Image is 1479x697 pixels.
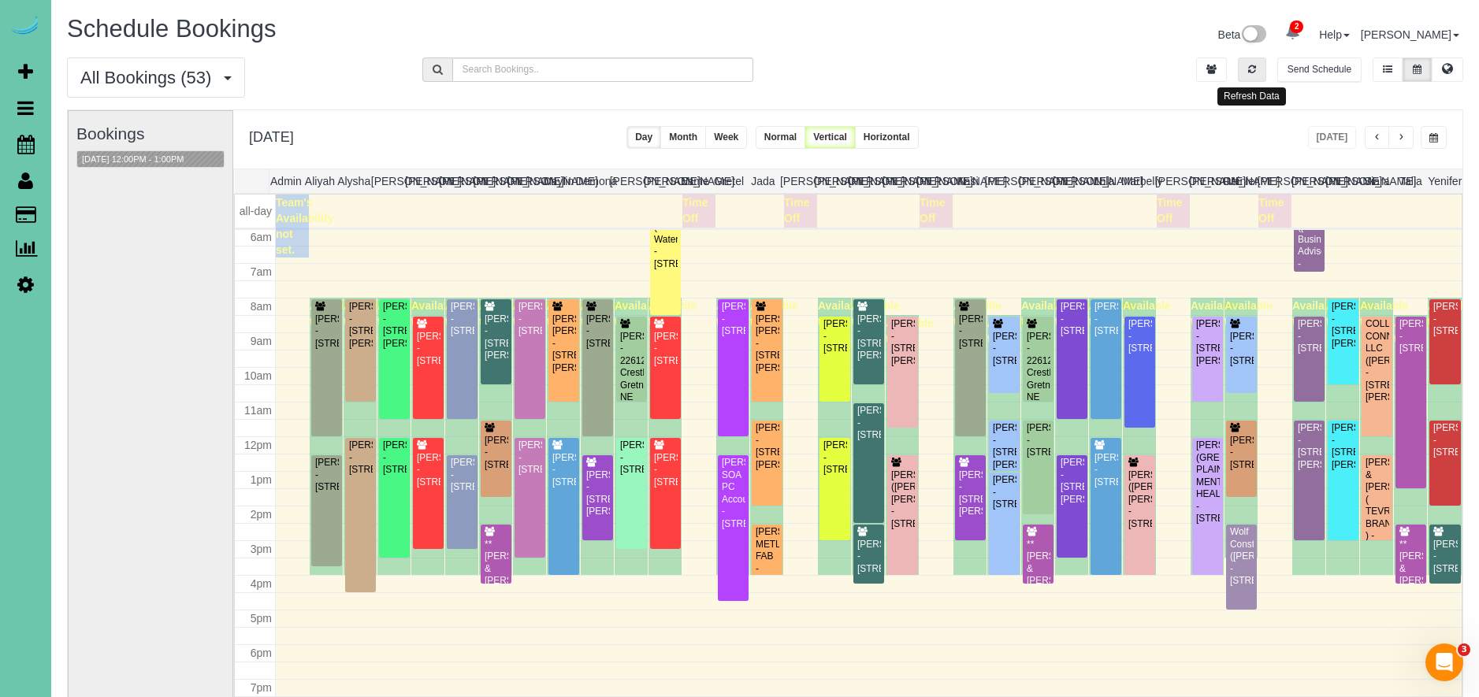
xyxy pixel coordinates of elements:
[653,452,678,488] div: [PERSON_NAME] - [STREET_ADDRESS]
[1297,318,1321,354] div: [PERSON_NAME] - [STREET_ADDRESS]
[450,457,474,493] div: [PERSON_NAME] - [STREET_ADDRESS]
[619,439,644,476] div: [PERSON_NAME] - [STREET_ADDRESS]
[1026,539,1050,612] div: **[PERSON_NAME] & [PERSON_NAME] - [STREET_ADDRESS]
[992,331,1016,367] div: [PERSON_NAME] - [STREET_ADDRESS]
[518,301,542,337] div: [PERSON_NAME] - [STREET_ADDRESS]
[987,317,1035,345] span: Available time
[452,57,754,82] input: Search Bookings..
[1292,299,1340,328] span: Available time
[1229,526,1254,587] div: Wolf Construction ([PERSON_NAME]) - [STREET_ADDRESS]
[9,16,41,38] img: Automaid Logo
[269,169,303,193] th: Admin
[251,647,272,659] span: 6pm
[1258,196,1284,224] span: Time Off
[1060,457,1084,506] div: [PERSON_NAME] - [STREET_ADDRESS][PERSON_NAME]
[857,313,881,362] div: [PERSON_NAME] - [STREET_ADDRESS][PERSON_NAME]
[507,169,541,193] th: [PERSON_NAME]
[1189,169,1223,193] th: [PERSON_NAME]
[1360,169,1394,193] th: Siara
[1240,25,1266,46] img: New interface
[1428,169,1462,193] th: Yenifer
[1094,452,1118,488] div: [PERSON_NAME] - [STREET_ADDRESS]
[552,313,576,374] div: [PERSON_NAME] [PERSON_NAME] - [STREET_ADDRESS][PERSON_NAME]
[513,299,561,328] span: Available time
[1394,169,1428,193] th: Talia
[883,169,916,193] th: [PERSON_NAME]
[644,169,678,193] th: [PERSON_NAME]
[886,317,934,345] span: Available time
[1331,422,1355,471] div: [PERSON_NAME] - [STREET_ADDRESS][PERSON_NAME]
[1458,643,1470,656] span: 3
[251,543,272,555] span: 3pm
[251,681,272,694] span: 7pm
[1433,539,1458,575] div: [PERSON_NAME] - [STREET_ADDRESS]
[916,169,950,193] th: [PERSON_NAME]
[314,457,339,493] div: [PERSON_NAME] - [STREET_ADDRESS]
[337,169,371,193] th: Alysha
[1325,169,1359,193] th: [PERSON_NAME]
[1223,169,1257,193] th: Reinier
[445,299,493,328] span: Available time
[857,539,881,575] div: [PERSON_NAME] - [STREET_ADDRESS]
[1277,16,1308,50] a: 2
[985,169,1019,193] th: [PERSON_NAME]
[890,469,915,530] div: [PERSON_NAME] ([PERSON_NAME]) [PERSON_NAME] - [STREET_ADDRESS]
[1218,28,1267,41] a: Beta
[780,169,814,193] th: [PERSON_NAME]
[1128,318,1152,354] div: [PERSON_NAME] - [STREET_ADDRESS]
[648,299,697,328] span: Available time
[712,169,745,193] th: Gretel
[484,539,508,612] div: **[PERSON_NAME] & [PERSON_NAME] - [STREET_ADDRESS]
[890,318,915,367] div: [PERSON_NAME] - [STREET_ADDRESS][PERSON_NAME]
[1361,28,1459,41] a: [PERSON_NAME]
[1195,439,1220,525] div: [PERSON_NAME] (GREAT PLAINS MENTAL HEALTH) - [STREET_ADDRESS]
[377,299,425,328] span: Available time
[1195,318,1220,367] div: [PERSON_NAME] - [STREET_ADDRESS][PERSON_NAME]
[411,299,459,328] span: Available time
[1365,457,1389,566] div: [PERSON_NAME] & [PERSON_NAME] ( TEVRA BRANDS ) - [STREET_ADDRESS][PERSON_NAME]
[849,169,883,193] th: [PERSON_NAME]
[805,126,856,149] button: Vertical
[371,169,405,193] th: [PERSON_NAME]
[1060,301,1084,337] div: [PERSON_NAME] - [STREET_ADDRESS]
[823,439,847,476] div: [PERSON_NAME] - [STREET_ADDRESS]
[581,299,629,328] span: Available time
[653,331,678,367] div: [PERSON_NAME] - [STREET_ADDRESS]
[474,169,507,193] th: [PERSON_NAME]
[823,318,847,354] div: [PERSON_NAME] - [STREET_ADDRESS]
[1053,169,1087,193] th: [PERSON_NAME]
[1229,331,1254,367] div: [PERSON_NAME] - [STREET_ADDRESS]
[1277,57,1362,82] button: Send Schedule
[1055,299,1103,328] span: Available time
[755,313,779,374] div: [PERSON_NAME] [PERSON_NAME] - [STREET_ADDRESS][PERSON_NAME]
[479,299,527,328] span: Available time
[348,439,373,476] div: [PERSON_NAME] - [STREET_ADDRESS]
[67,57,245,98] button: All Bookings (53)
[1123,299,1171,328] span: Available time
[77,151,188,168] button: [DATE] 12:00PM - 1:00PM
[1308,126,1357,149] button: [DATE]
[552,452,576,488] div: [PERSON_NAME] - [STREET_ADDRESS]
[1291,169,1325,193] th: [PERSON_NAME]
[244,404,272,417] span: 11am
[518,439,542,476] div: [PERSON_NAME] - [STREET_ADDRESS]
[1319,28,1350,41] a: Help
[251,577,272,590] span: 4pm
[1326,299,1374,328] span: Available time
[1399,318,1423,354] div: [PERSON_NAME] - [STREET_ADDRESS]
[958,469,983,518] div: [PERSON_NAME] - [STREET_ADDRESS][PERSON_NAME]
[857,405,881,441] div: [PERSON_NAME] - [STREET_ADDRESS]
[1089,299,1137,328] span: Available time
[1087,169,1120,193] th: Lola
[382,301,407,350] div: [PERSON_NAME] - [STREET_ADDRESS][PERSON_NAME]
[619,331,644,416] div: [PERSON_NAME] - 22612 Crestline, Gretna, NE 68028
[67,15,276,43] span: Schedule Bookings
[855,126,919,149] button: Horizontal
[992,422,1016,471] div: [PERSON_NAME] - [STREET_ADDRESS][PERSON_NAME]
[1399,539,1423,612] div: **[PERSON_NAME] & [PERSON_NAME] - [STREET_ADDRESS]
[756,126,805,149] button: Normal
[251,300,272,313] span: 8am
[76,124,225,143] h3: Bookings
[610,169,644,193] th: [PERSON_NAME]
